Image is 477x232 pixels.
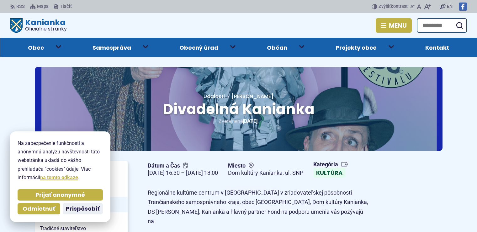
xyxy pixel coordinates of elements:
span: Prijať anonymné [35,191,85,199]
p: Zverejnené . [55,117,422,125]
a: EN [446,3,454,10]
img: Prejsť na domovskú stránku [10,18,23,33]
span: Občan [267,38,287,57]
a: Občan [249,38,305,57]
span: Prispôsobiť [66,205,100,213]
span: Projekty obce [336,38,377,57]
span: EN [447,3,453,10]
span: Dátum a Čas [148,162,218,169]
a: Udalosti [204,93,225,100]
button: Otvoriť podmenu pre [226,40,240,53]
span: Kategória [313,161,348,168]
button: Otvoriť podmenu pre [51,40,66,53]
span: Menu [389,23,407,28]
a: [PERSON_NAME] [225,93,273,100]
span: Mapa [37,3,49,10]
a: Kultúra [313,168,345,178]
span: Miesto [228,162,303,169]
span: Obec [28,38,44,57]
a: Obec [10,38,62,57]
p: Regionálne kultúrne centrum v [GEOGRAPHIC_DATA] v zriaďovateľskej pôsobnosti Trenčianskeho samosp... [148,188,370,226]
button: Menu [376,18,412,33]
button: Prijať anonymné [18,189,103,201]
span: Zvýšiť [379,4,391,9]
button: Otvoriť podmenu pre [138,40,153,53]
a: na tomto odkaze [40,174,78,180]
figcaption: Dom kultúry Kanianka, ul. SNP [228,169,303,177]
span: Oficiálne stránky [25,26,67,31]
button: Otvoriť podmenu pre [294,40,309,53]
button: Otvoriť podmenu pre [384,40,399,53]
a: Kontakt [407,38,467,57]
span: kontrast [379,4,408,9]
span: Odmietnuť [23,205,55,213]
button: Prispôsobiť [63,203,103,214]
span: [PERSON_NAME] [231,93,273,100]
span: [DATE] [243,118,257,124]
span: Kontakt [425,38,449,57]
span: Divadelná Kanianka [163,99,315,119]
span: Samospráva [93,38,131,57]
span: Tlačiť [60,4,72,9]
span: Kanianka [23,19,67,31]
span: Obecný úrad [179,38,218,57]
a: Logo Kanianka, prejsť na domovskú stránku. [10,18,67,33]
a: Obecný úrad [162,38,236,57]
a: Samospráva [75,38,149,57]
button: Odmietnuť [18,203,60,214]
figcaption: [DATE] 16:30 – [DATE] 18:00 [148,169,218,177]
a: Projekty obce [318,38,395,57]
span: RSS [16,3,25,10]
img: Prejsť na Facebook stránku [459,3,467,11]
p: Na zabezpečenie funkčnosti a anonymnú analýzu návštevnosti táto webstránka ukladá do vášho prehli... [18,139,103,182]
